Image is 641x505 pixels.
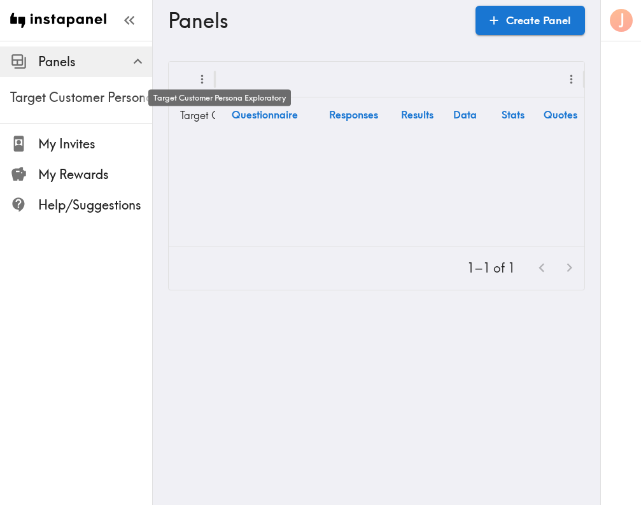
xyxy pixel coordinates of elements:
[314,98,393,131] a: Responses
[561,69,581,89] button: Menu
[38,53,152,71] span: Panels
[148,90,291,106] div: Target Customer Persona Exploratory
[441,98,489,131] a: Data
[467,259,515,277] p: 1–1 of 1
[393,98,441,131] a: Results
[215,98,314,131] a: Questionnaire
[168,8,465,32] h3: Panels
[10,89,152,106] span: Target Customer Persona Exploratory
[38,135,152,153] span: My Invites
[489,98,537,131] a: Stats
[38,166,152,183] span: My Rewards
[609,8,634,33] button: J
[38,196,152,214] span: Help/Suggestions
[537,98,584,131] a: Quotes
[223,69,243,89] button: Sort
[475,6,585,35] a: Create Panel
[176,69,196,89] button: Sort
[619,10,625,32] span: J
[175,103,216,128] a: Target Customer Persona Exploratory
[192,69,212,89] button: Menu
